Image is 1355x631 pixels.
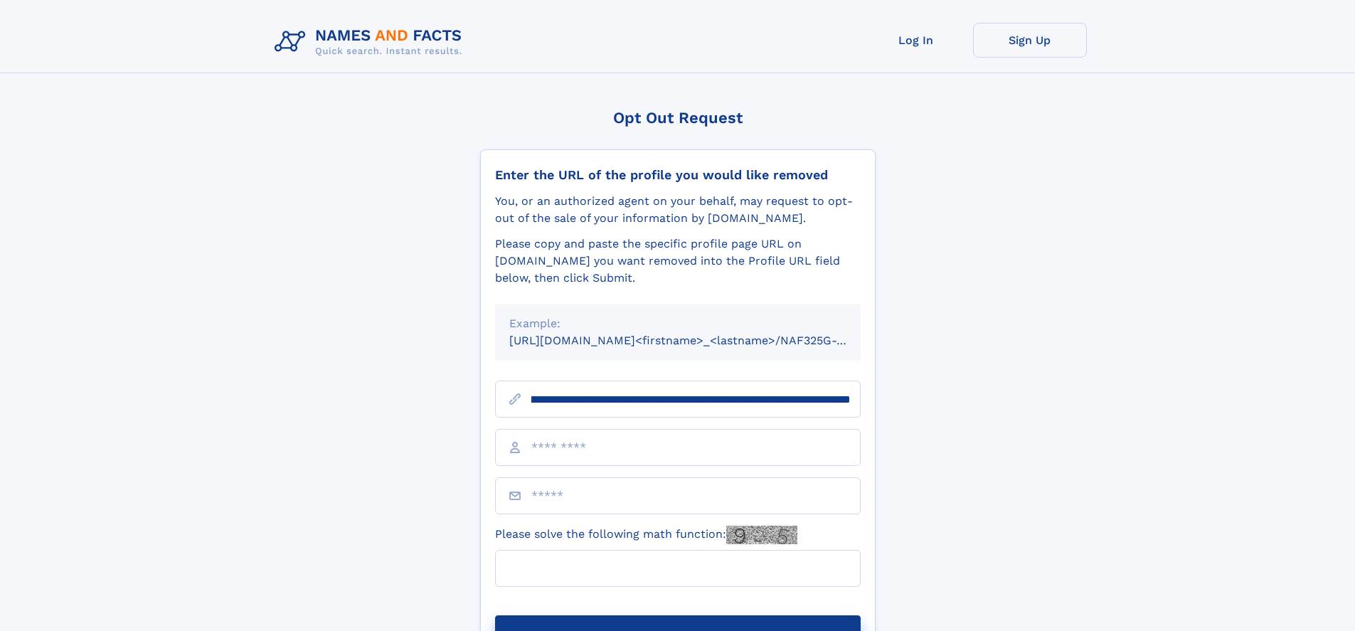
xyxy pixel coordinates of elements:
[859,23,973,58] a: Log In
[509,334,888,347] small: [URL][DOMAIN_NAME]<firstname>_<lastname>/NAF325G-xxxxxxxx
[495,193,861,227] div: You, or an authorized agent on your behalf, may request to opt-out of the sale of your informatio...
[269,23,474,61] img: Logo Names and Facts
[495,167,861,183] div: Enter the URL of the profile you would like removed
[495,526,797,544] label: Please solve the following math function:
[973,23,1087,58] a: Sign Up
[480,109,876,127] div: Opt Out Request
[509,315,846,332] div: Example:
[495,235,861,287] div: Please copy and paste the specific profile page URL on [DOMAIN_NAME] you want removed into the Pr...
